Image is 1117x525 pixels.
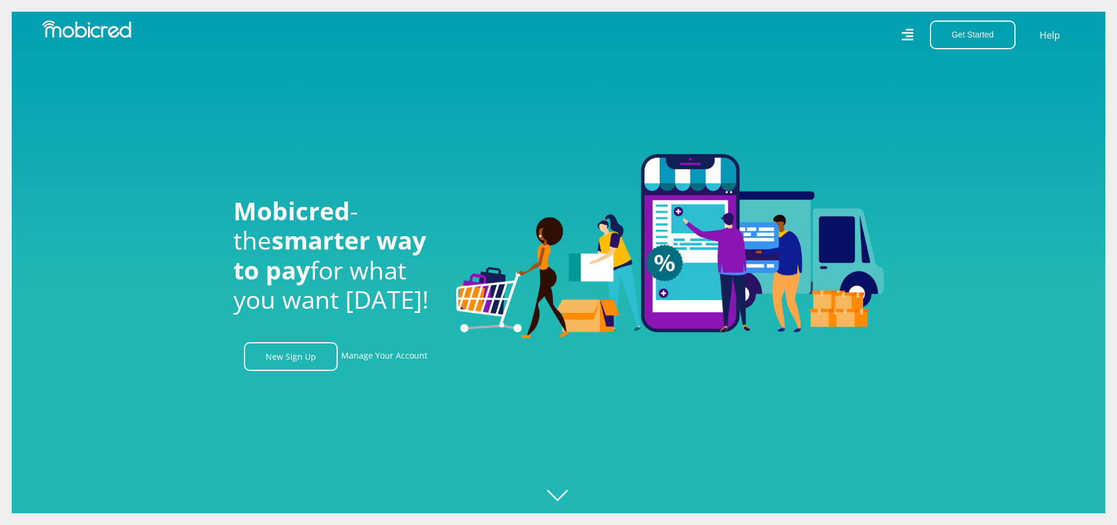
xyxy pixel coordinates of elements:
a: Manage Your Account [341,342,427,371]
a: Help [1039,28,1061,43]
button: Get Started [930,21,1016,49]
img: Welcome to Mobicred [456,154,884,339]
h1: - the for what you want [DATE]! [233,196,439,315]
a: New Sign Up [244,342,338,371]
span: smarter way to pay [233,223,426,286]
span: Mobicred [233,194,350,227]
img: Mobicred [42,21,131,38]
